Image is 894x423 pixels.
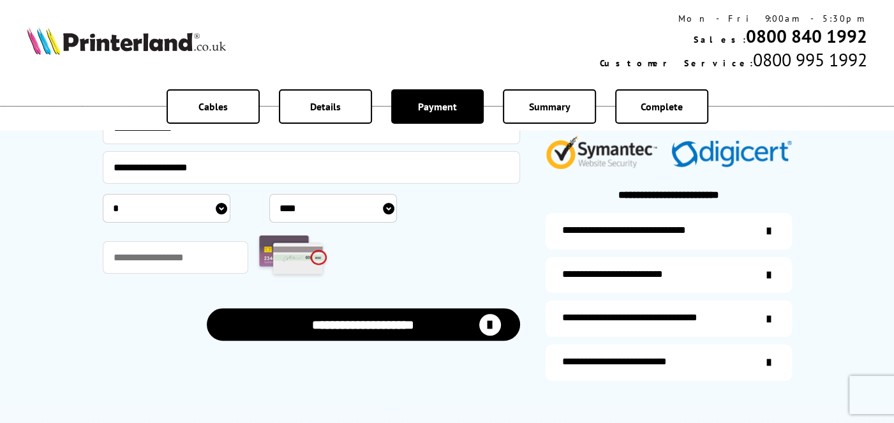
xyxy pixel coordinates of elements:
span: Sales: [694,34,746,45]
span: Complete [641,100,683,113]
span: Details [310,100,341,113]
a: items-arrive [546,257,792,293]
div: Mon - Fri 9:00am - 5:30pm [600,13,867,24]
a: additional-ink [546,213,792,249]
img: Printerland Logo [27,27,226,55]
span: Cables [198,100,228,113]
span: Customer Service: [600,57,753,69]
a: additional-cables [546,301,792,337]
span: Summary [529,100,570,113]
a: secure-website [546,345,792,381]
a: 0800 840 1992 [746,24,867,48]
span: Payment [418,100,457,113]
span: 0800 995 1992 [753,48,867,71]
